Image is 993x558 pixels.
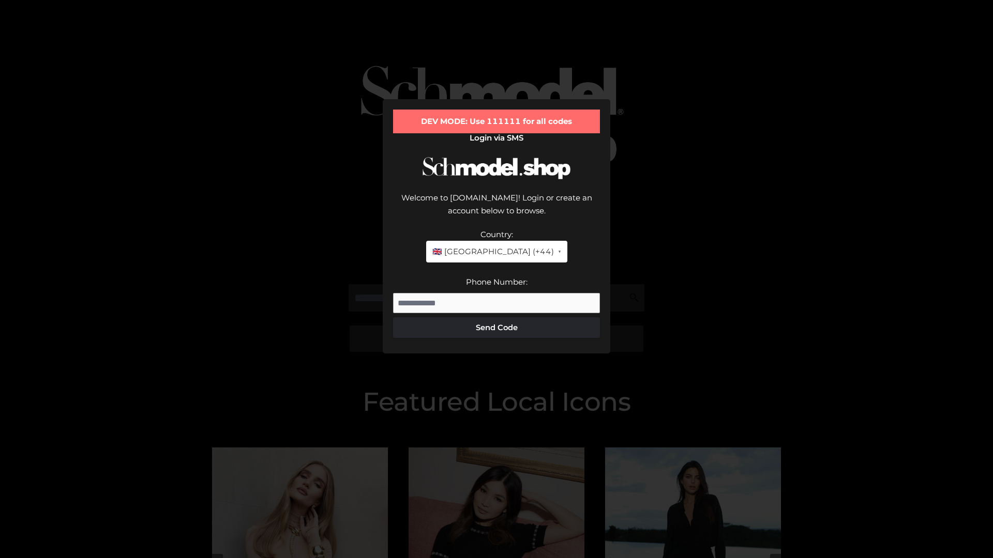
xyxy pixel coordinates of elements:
button: Send Code [393,317,600,338]
div: Welcome to [DOMAIN_NAME]! Login or create an account below to browse. [393,191,600,228]
h2: Login via SMS [393,133,600,143]
img: Schmodel Logo [419,148,574,189]
label: Country: [480,229,513,239]
label: Phone Number: [466,277,528,287]
span: 🇬🇧 [GEOGRAPHIC_DATA] (+44) [432,245,554,258]
div: DEV MODE: Use 111111 for all codes [393,110,600,133]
